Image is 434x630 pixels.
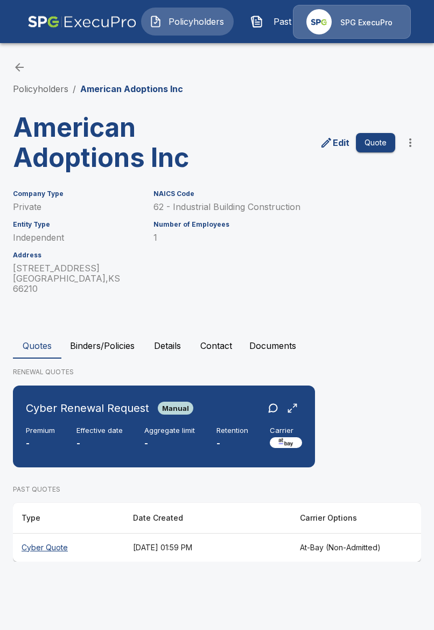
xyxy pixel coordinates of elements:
[143,333,192,359] button: Details
[340,17,393,28] p: SPG ExecuPro
[250,15,263,28] img: Past quotes Icon
[318,134,352,151] a: edit
[166,15,226,28] span: Policyholders
[241,333,305,359] button: Documents
[13,202,141,212] p: Private
[13,190,141,198] h6: Company Type
[216,437,248,450] p: -
[13,61,26,74] a: back
[13,233,141,243] p: Independent
[216,426,248,435] h6: Retention
[400,132,421,153] button: more
[61,333,143,359] button: Binders/Policies
[141,8,234,36] button: Policyholders IconPolicyholders
[13,251,141,259] h6: Address
[268,15,327,28] span: Past quotes
[270,437,302,448] img: Carrier
[293,5,411,39] a: Agency IconSPG ExecuPro
[13,367,421,377] p: RENEWAL QUOTES
[144,437,195,450] p: -
[73,82,76,95] li: /
[13,333,61,359] button: Quotes
[158,404,193,412] span: Manual
[13,485,421,494] p: PAST QUOTES
[80,82,183,95] p: American Adoptions Inc
[13,83,68,94] a: Policyholders
[76,437,123,450] p: -
[144,426,195,435] h6: Aggregate limit
[13,221,141,228] h6: Entity Type
[149,15,162,28] img: Policyholders Icon
[13,263,141,294] p: [STREET_ADDRESS] [GEOGRAPHIC_DATA] , KS 66210
[13,533,124,562] th: Cyber Quote
[291,503,421,534] th: Carrier Options
[13,82,183,95] nav: breadcrumb
[13,503,421,562] table: responsive table
[27,5,137,39] img: AA Logo
[291,533,421,562] th: At-Bay (Non-Admitted)
[270,426,302,435] h6: Carrier
[333,136,349,149] p: Edit
[26,426,55,435] h6: Premium
[153,202,351,212] p: 62 - Industrial Building Construction
[192,333,241,359] button: Contact
[153,190,351,198] h6: NAICS Code
[13,333,421,359] div: policyholder tabs
[13,113,213,173] h3: American Adoptions Inc
[242,8,335,36] button: Past quotes IconPast quotes
[356,133,395,153] button: Quote
[13,503,124,534] th: Type
[26,400,149,417] h6: Cyber Renewal Request
[124,503,291,534] th: Date Created
[26,437,55,450] p: -
[153,221,351,228] h6: Number of Employees
[76,426,123,435] h6: Effective date
[306,9,332,34] img: Agency Icon
[124,533,291,562] th: [DATE] 01:59 PM
[153,233,351,243] p: 1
